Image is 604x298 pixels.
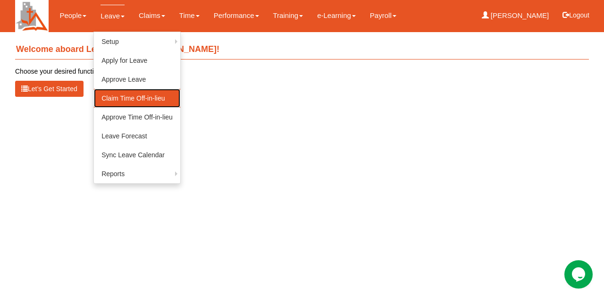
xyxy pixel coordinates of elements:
a: Approve Leave [94,70,180,89]
h4: Welcome aboard Learn Anchor, [PERSON_NAME]! [15,40,589,60]
a: [PERSON_NAME] [482,5,549,26]
p: Choose your desired function from the menu above. [15,67,589,76]
button: Logout [556,4,596,26]
a: Setup [94,32,180,51]
iframe: chat widget [564,260,595,289]
a: Leave [101,5,125,27]
a: Sync Leave Calendar [94,145,180,164]
a: e-Learning [317,5,356,26]
a: Apply for Leave [94,51,180,70]
a: Performance [214,5,259,26]
a: People [59,5,86,26]
img: H+Cupd5uQsr4AAAAAElFTkSuQmCC [15,0,49,32]
a: Time [179,5,200,26]
a: Payroll [370,5,396,26]
a: Training [273,5,303,26]
a: Approve Time Off-in-lieu [94,108,180,127]
a: Claims [139,5,165,26]
button: Let’s Get Started [15,81,84,97]
a: Reports [94,164,180,183]
a: Leave Forecast [94,127,180,145]
a: Claim Time Off-in-lieu [94,89,180,108]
